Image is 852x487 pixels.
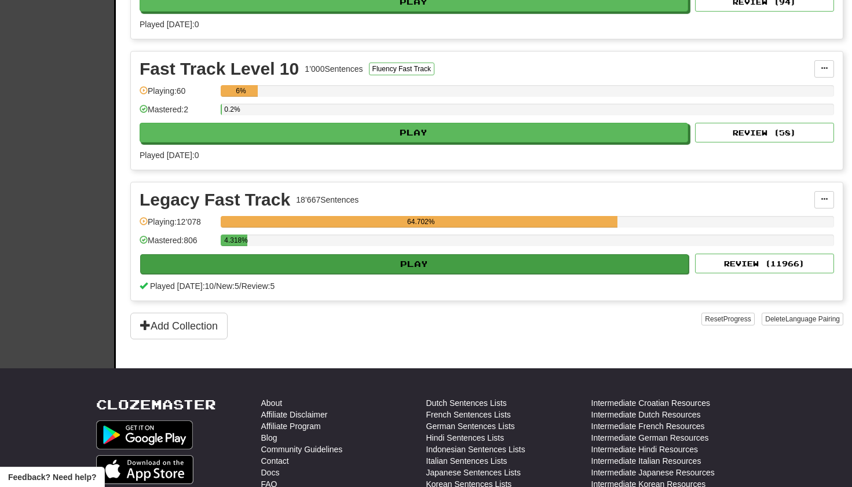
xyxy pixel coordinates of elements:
a: Contact [261,455,289,467]
button: ResetProgress [701,313,754,325]
span: Progress [723,315,751,323]
div: 6% [224,85,257,97]
div: 18’667 Sentences [296,194,359,206]
a: Affiliate Disclaimer [261,409,328,420]
a: Intermediate Croatian Resources [591,397,710,409]
button: Fluency Fast Track [369,63,434,75]
div: 1’000 Sentences [305,63,363,75]
span: Review: 5 [242,281,275,291]
span: Played [DATE]: 0 [140,151,199,160]
a: Intermediate Italian Resources [591,455,701,467]
a: German Sentences Lists [426,420,515,432]
button: Review (11966) [695,254,834,273]
button: Review (58) [695,123,834,142]
a: Japanese Sentences Lists [426,467,521,478]
a: Blog [261,432,277,444]
a: Intermediate Dutch Resources [591,409,701,420]
a: Community Guidelines [261,444,343,455]
a: Dutch Sentences Lists [426,397,507,409]
a: French Sentences Lists [426,409,511,420]
span: Open feedback widget [8,471,96,483]
span: Played [DATE]: 10 [150,281,214,291]
div: 64.702% [224,216,617,228]
a: About [261,397,283,409]
a: Intermediate Hindi Resources [591,444,698,455]
a: Clozemaster [96,397,216,412]
a: Indonesian Sentences Lists [426,444,525,455]
img: Get it on App Store [96,455,194,484]
a: Docs [261,467,280,478]
div: Playing: 60 [140,85,215,104]
a: Intermediate German Resources [591,432,709,444]
button: Play [140,254,689,274]
span: Played [DATE]: 0 [140,20,199,29]
a: Italian Sentences Lists [426,455,507,467]
button: DeleteLanguage Pairing [762,313,843,325]
div: Playing: 12’078 [140,216,215,235]
div: Legacy Fast Track [140,191,290,208]
div: Fast Track Level 10 [140,60,299,78]
a: Affiliate Program [261,420,321,432]
div: 4.318% [224,235,247,246]
div: Mastered: 806 [140,235,215,254]
span: / [239,281,242,291]
img: Get it on Google Play [96,420,193,449]
button: Play [140,123,688,142]
span: New: 5 [216,281,239,291]
a: Hindi Sentences Lists [426,432,504,444]
a: Intermediate Japanese Resources [591,467,715,478]
div: Mastered: 2 [140,104,215,123]
span: / [214,281,216,291]
span: Language Pairing [785,315,840,323]
button: Add Collection [130,313,228,339]
a: Intermediate French Resources [591,420,705,432]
